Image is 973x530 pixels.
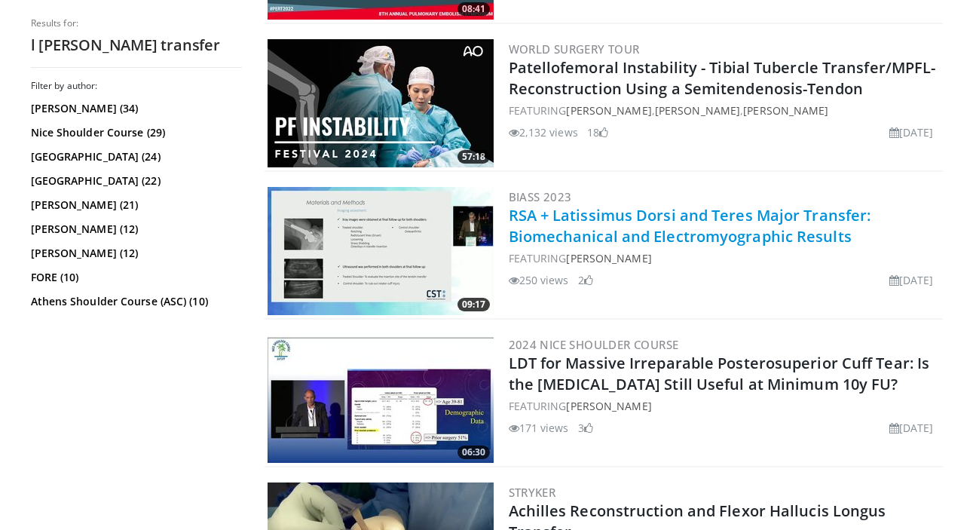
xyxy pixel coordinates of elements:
[268,187,494,315] img: 2a89d3c9-b6ca-4a95-832a-f72bd218797b.300x170_q85_crop-smart_upscale.jpg
[566,399,651,413] a: [PERSON_NAME]
[509,41,640,57] a: World Surgery Tour
[31,294,238,309] a: Athens Shoulder Course (ASC) (10)
[31,222,238,237] a: [PERSON_NAME] (12)
[889,420,934,436] li: [DATE]
[31,246,238,261] a: [PERSON_NAME] (12)
[31,80,242,92] h3: Filter by author:
[509,250,940,266] div: FEATURING
[889,124,934,140] li: [DATE]
[31,35,242,55] h2: l [PERSON_NAME] transfer
[268,39,494,167] img: 99395b69-17f4-42c3-b6e5-7ab8182d0abf.jpg.300x170_q85_crop-smart_upscale.jpg
[578,272,593,288] li: 2
[509,485,556,500] a: Stryker
[509,189,572,204] a: BIASS 2023
[655,103,740,118] a: [PERSON_NAME]
[566,251,651,265] a: [PERSON_NAME]
[509,337,679,352] a: 2024 Nice Shoulder Course
[31,149,238,164] a: [GEOGRAPHIC_DATA] (24)
[509,272,569,288] li: 250 views
[31,270,238,285] a: FORE (10)
[268,39,494,167] a: 57:18
[268,335,494,463] a: 06:30
[31,198,238,213] a: [PERSON_NAME] (21)
[566,103,651,118] a: [PERSON_NAME]
[587,124,608,140] li: 18
[578,420,593,436] li: 3
[509,205,871,247] a: RSA + Latissimus Dorsi and Teres Major Transfer: Biomechanical and Electromyographic Results
[509,124,578,140] li: 2,132 views
[509,103,940,118] div: FEATURING , ,
[509,398,940,414] div: FEATURING
[509,57,936,99] a: Patellofemoral Instability - Tibial Tubercle Transfer/MPFL-Reconstruction Using a Semitendenosis-...
[31,101,238,116] a: [PERSON_NAME] (34)
[268,187,494,315] a: 09:17
[457,298,490,311] span: 09:17
[31,17,242,29] p: Results for:
[457,446,490,459] span: 06:30
[743,103,828,118] a: [PERSON_NAME]
[268,335,494,463] img: 356afbd3-23b4-4a8d-8c39-e53cb1c8dd59.300x170_q85_crop-smart_upscale.jpg
[509,420,569,436] li: 171 views
[31,173,238,188] a: [GEOGRAPHIC_DATA] (22)
[509,353,930,394] a: LDT for Massive Irreparable Posterosuperior Cuff Tear: Is the [MEDICAL_DATA] Still Useful at Mini...
[457,150,490,164] span: 57:18
[31,125,238,140] a: Nice Shoulder Course (29)
[889,272,934,288] li: [DATE]
[457,2,490,16] span: 08:41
